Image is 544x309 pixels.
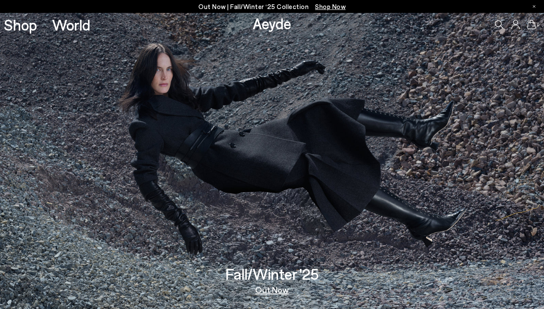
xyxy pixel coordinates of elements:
[198,1,346,12] p: Out Now | Fall/Winter ‘25 Collection
[315,3,346,10] span: Navigate to /collections/new-in
[536,22,540,27] span: 0
[52,17,90,32] a: World
[255,285,289,294] a: Out Now
[4,17,37,32] a: Shop
[527,20,536,29] a: 0
[226,266,319,281] h3: Fall/Winter '25
[253,14,291,32] a: Aeyde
